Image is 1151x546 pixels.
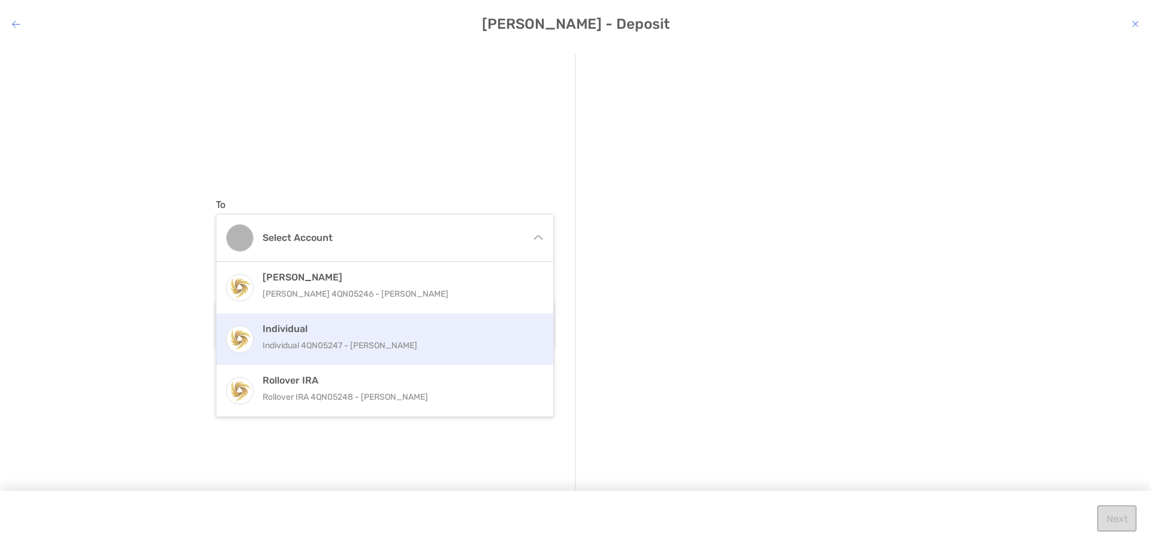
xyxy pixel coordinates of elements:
[263,232,522,243] h4: Select account
[216,199,225,210] label: To
[227,326,253,352] img: Individual
[263,375,533,386] h4: Rollover IRA
[263,390,533,405] p: Rollover IRA 4QN05248 - [PERSON_NAME]
[263,272,533,283] h4: [PERSON_NAME]
[227,378,253,403] img: Rollover IRA
[263,286,533,301] p: [PERSON_NAME] 4QN05246 - [PERSON_NAME]
[263,323,533,334] h4: Individual
[227,274,253,300] img: Roth IRA
[263,338,533,353] p: Individual 4QN05247 - [PERSON_NAME]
